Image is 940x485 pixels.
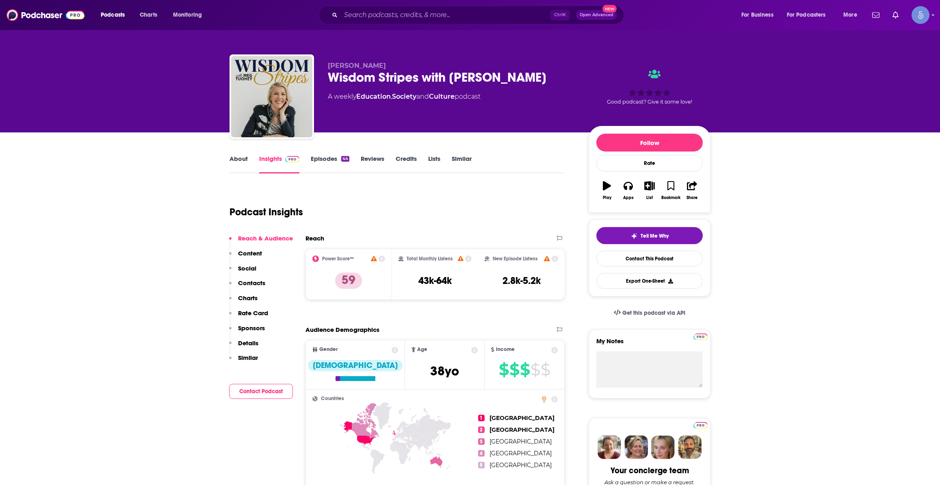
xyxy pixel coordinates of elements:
[407,256,453,262] h2: Total Monthly Listens
[326,6,632,24] div: Search podcasts, credits, & more...
[356,93,391,100] a: Education
[167,9,212,22] button: open menu
[736,9,784,22] button: open menu
[134,9,162,22] a: Charts
[598,435,621,459] img: Sydney Profile
[229,354,258,369] button: Similar
[478,450,485,457] span: 4
[6,7,84,23] a: Podchaser - Follow, Share and Rate Podcasts
[319,347,338,352] span: Gender
[493,256,537,262] h2: New Episode Listens
[238,339,258,347] p: Details
[531,363,540,376] span: $
[322,256,354,262] h2: Power Score™
[489,450,552,457] span: [GEOGRAPHIC_DATA]
[417,347,427,352] span: Age
[328,92,481,102] div: A weekly podcast
[678,435,702,459] img: Jon Profile
[912,6,929,24] button: Show profile menu
[230,155,248,173] a: About
[140,9,157,21] span: Charts
[430,363,459,379] span: 38 yo
[589,62,710,112] div: Good podcast? Give it some love!
[231,56,312,137] a: Wisdom Stripes with Meg Tuohey
[391,93,392,100] span: ,
[693,333,708,340] img: Podchaser Pro
[238,324,265,332] p: Sponsors
[489,414,554,422] span: [GEOGRAPHIC_DATA]
[496,347,515,352] span: Income
[392,93,416,100] a: Society
[396,155,417,173] a: Credits
[173,9,202,21] span: Monitoring
[541,363,550,376] span: $
[416,93,429,100] span: and
[478,438,485,445] span: 3
[641,233,669,239] span: Tell Me Why
[478,462,485,468] span: 5
[580,13,613,17] span: Open Advanced
[229,279,265,294] button: Contacts
[361,155,384,173] a: Reviews
[693,332,708,340] a: Pro website
[912,6,929,24] span: Logged in as Spiral5-G1
[869,8,883,22] a: Show notifications dropdown
[603,195,611,200] div: Play
[912,6,929,24] img: User Profile
[229,339,258,354] button: Details
[341,9,550,22] input: Search podcasts, credits, & more...
[229,384,293,399] button: Contact Podcast
[229,249,262,264] button: Content
[651,435,675,459] img: Jules Profile
[229,309,268,324] button: Rate Card
[631,233,637,239] img: tell me why sparkle
[305,326,379,333] h2: Audience Demographics
[478,415,485,421] span: 1
[607,303,692,323] a: Get this podcast via API
[661,195,680,200] div: Bookmark
[238,354,258,362] p: Similar
[321,396,344,401] span: Countries
[489,438,552,445] span: [GEOGRAPHIC_DATA]
[596,155,703,171] div: Rate
[229,264,256,279] button: Social
[622,310,685,316] span: Get this podcast via API
[502,275,541,287] h3: 2.8k-5.2k
[499,363,509,376] span: $
[596,134,703,152] button: Follow
[418,275,452,287] h3: 43k-64k
[238,309,268,317] p: Rate Card
[328,62,386,69] span: [PERSON_NAME]
[838,9,867,22] button: open menu
[682,176,703,205] button: Share
[623,195,634,200] div: Apps
[308,360,403,371] div: [DEMOGRAPHIC_DATA]
[478,427,485,433] span: 2
[550,10,570,20] span: Ctrl K
[624,435,648,459] img: Barbara Profile
[429,93,455,100] a: Culture
[741,9,773,21] span: For Business
[639,176,660,205] button: List
[596,251,703,266] a: Contact This Podcast
[693,421,708,429] a: Pro website
[889,8,902,22] a: Show notifications dropdown
[238,249,262,257] p: Content
[607,99,692,105] span: Good podcast? Give it some love!
[229,234,293,249] button: Reach & Audience
[489,426,554,433] span: [GEOGRAPHIC_DATA]
[341,156,349,162] div: 44
[489,461,552,469] span: [GEOGRAPHIC_DATA]
[238,294,258,302] p: Charts
[229,294,258,309] button: Charts
[693,422,708,429] img: Podchaser Pro
[596,273,703,289] button: Export One-Sheet
[843,9,857,21] span: More
[95,9,135,22] button: open menu
[687,195,697,200] div: Share
[238,279,265,287] p: Contacts
[452,155,472,173] a: Similar
[230,206,303,218] h1: Podcast Insights
[602,5,617,13] span: New
[611,466,689,476] div: Your concierge team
